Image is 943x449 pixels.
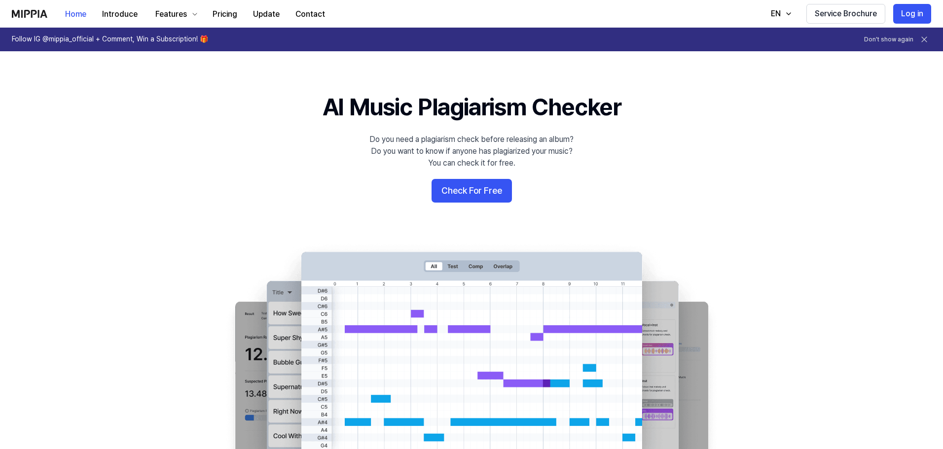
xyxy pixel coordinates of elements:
button: EN [761,4,798,24]
button: Check For Free [432,179,512,203]
button: Features [145,4,205,24]
button: Contact [288,4,333,24]
button: Introduce [94,4,145,24]
img: logo [12,10,47,18]
div: EN [769,8,783,20]
h1: Follow IG @mippia_official + Comment, Win a Subscription! 🎁 [12,35,208,44]
a: Home [57,0,94,28]
button: Pricing [205,4,245,24]
div: Do you need a plagiarism check before releasing an album? Do you want to know if anyone has plagi... [369,134,574,169]
button: Update [245,4,288,24]
button: Log in [893,4,931,24]
button: Home [57,4,94,24]
div: Features [153,8,189,20]
a: Update [245,0,288,28]
h1: AI Music Plagiarism Checker [323,91,621,124]
button: Service Brochure [806,4,885,24]
button: Don't show again [864,35,913,44]
img: main Image [215,242,728,449]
